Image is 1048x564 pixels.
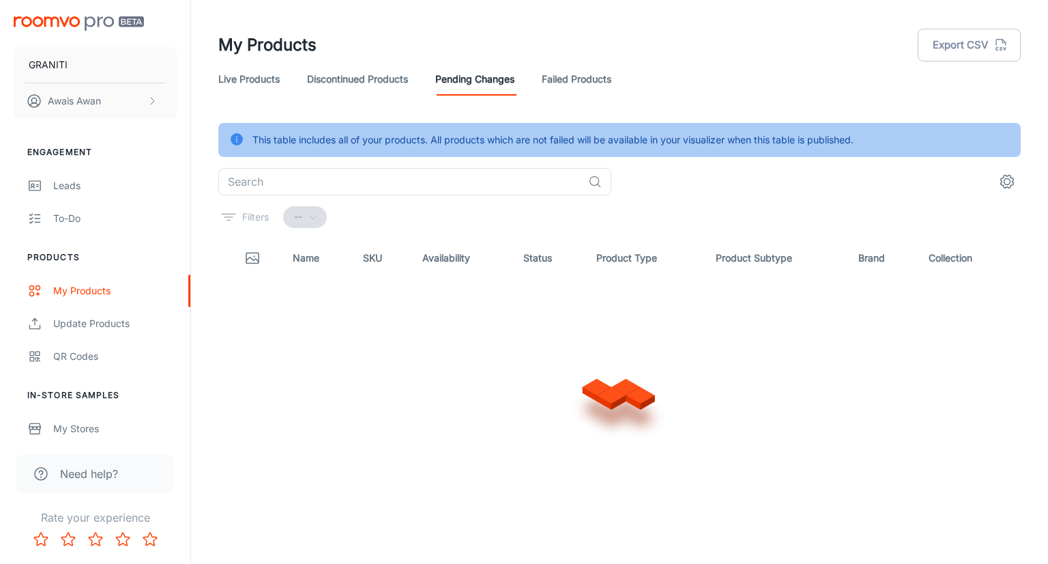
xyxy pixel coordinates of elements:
[53,211,177,226] div: To-do
[307,63,408,96] a: Discontinued Products
[48,94,101,109] p: Awais Awan
[918,239,1021,277] th: Collection
[14,47,177,83] button: GRANITI
[282,239,352,277] th: Name
[14,83,177,119] button: Awais Awan
[29,57,68,72] p: GRANITI
[918,29,1021,61] button: Export CSV
[585,239,705,277] th: Product Type
[82,526,109,553] button: Rate 3 star
[11,509,179,526] p: Rate your experience
[252,127,854,153] div: This table includes all of your products. All products which are not failed will be available in ...
[218,63,280,96] a: Live Products
[705,239,847,277] th: Product Subtype
[53,349,177,364] div: QR Codes
[14,16,144,31] img: Roomvo PRO Beta
[512,239,585,277] th: Status
[55,526,82,553] button: Rate 2 star
[352,239,411,277] th: SKU
[542,63,611,96] a: Failed Products
[218,168,583,195] input: Search
[435,63,514,96] a: Pending Changes
[53,421,177,436] div: My Stores
[53,283,177,298] div: My Products
[53,316,177,331] div: Update Products
[27,526,55,553] button: Rate 1 star
[136,526,164,553] button: Rate 5 star
[411,239,512,277] th: Availability
[993,168,1021,195] button: settings
[847,239,918,277] th: Brand
[60,466,118,482] span: Need help?
[53,178,177,193] div: Leads
[218,33,317,57] h1: My Products
[244,250,261,266] svg: Thumbnail
[109,526,136,553] button: Rate 4 star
